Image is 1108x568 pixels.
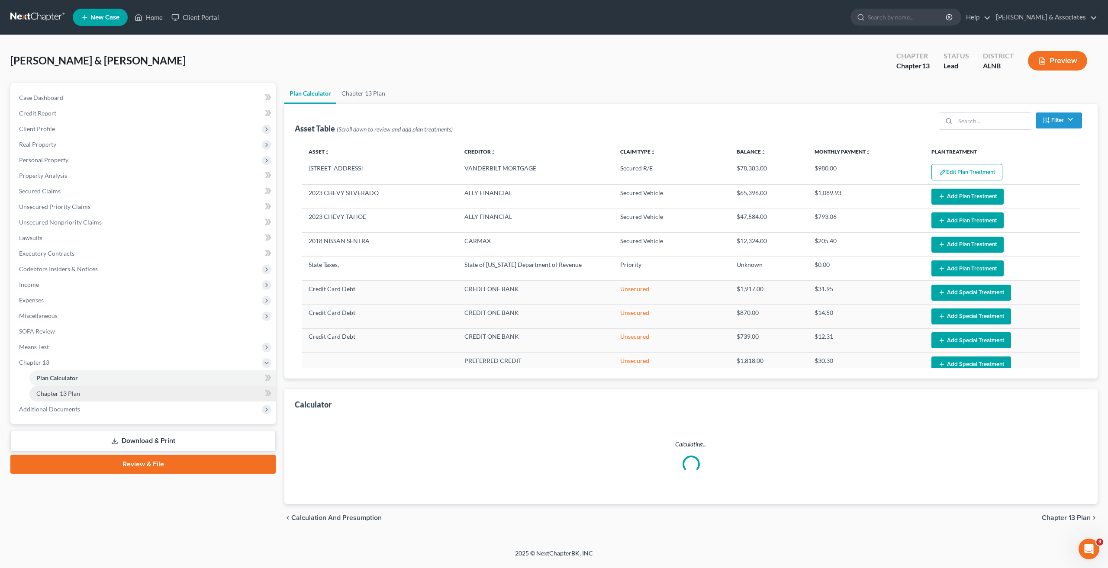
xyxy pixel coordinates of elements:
[19,281,39,288] span: Income
[457,233,613,257] td: CARMAX
[955,113,1032,129] input: Search...
[457,328,613,352] td: CREDIT ONE BANK
[613,280,730,304] td: Unsecured
[19,141,56,148] span: Real Property
[613,160,730,185] td: Secured R/E
[457,353,613,376] td: PREFERRED CREDIT
[931,212,1004,228] button: Add Plan Treatment
[36,374,78,382] span: Plan Calculator
[808,353,924,376] td: $30.30
[19,187,61,195] span: Secured Claims
[1096,539,1103,546] span: 3
[19,218,102,226] span: Unsecured Nonpriority Claims
[19,265,98,273] span: Codebtors Insiders & Notices
[962,10,991,25] a: Help
[457,209,613,232] td: ALLY FINANCIAL
[491,150,496,155] i: unfold_more
[808,233,924,257] td: $205.40
[896,61,930,71] div: Chapter
[868,9,947,25] input: Search by name...
[931,164,1002,180] button: Edit Plan Treatment
[29,386,276,401] a: Chapter 13 Plan
[730,328,808,352] td: $739.00
[19,343,49,350] span: Means Test
[613,328,730,352] td: Unsecured
[931,260,1004,276] button: Add Plan Treatment
[302,440,1080,449] p: Calculating...
[613,257,730,280] td: Priority
[19,359,49,366] span: Chapter 13
[464,148,496,155] a: Creditorunfold_more
[939,169,946,176] img: edit-pencil-c1479a1de80d8dea1e2430c2f745a3c6a07e9d7aa2eeffe225670001d78357a8.svg
[19,203,90,210] span: Unsecured Priority Claims
[983,61,1014,71] div: ALNB
[12,324,276,339] a: SOFA Review
[19,234,42,241] span: Lawsuits
[12,215,276,230] a: Unsecured Nonpriority Claims
[302,209,457,232] td: 2023 CHEVY TAHOE
[730,160,808,185] td: $78,383.00
[896,51,930,61] div: Chapter
[19,109,56,117] span: Credit Report
[12,199,276,215] a: Unsecured Priority Claims
[10,54,186,67] span: [PERSON_NAME] & [PERSON_NAME]
[302,257,457,280] td: State Taxes,
[295,123,453,134] div: Asset Table
[737,148,766,155] a: Balanceunfold_more
[295,399,332,410] div: Calculator
[944,61,969,71] div: Lead
[1028,51,1087,71] button: Preview
[36,390,80,397] span: Chapter 13 Plan
[992,10,1097,25] a: [PERSON_NAME] & Associates
[19,312,58,319] span: Miscellaneous
[730,280,808,304] td: $1,917.00
[291,514,382,521] span: Calculation and Presumption
[620,148,656,155] a: Claim Typeunfold_more
[325,150,330,155] i: unfold_more
[302,233,457,257] td: 2018 NISSAN SENTRA
[730,233,808,257] td: $12,324.00
[808,185,924,209] td: $1,089.93
[12,246,276,261] a: Executory Contracts
[302,160,457,185] td: [STREET_ADDRESS]
[1042,514,1098,521] button: Chapter 13 Plan chevron_right
[931,332,1011,348] button: Add Special Treatment
[922,61,930,70] span: 13
[761,150,766,155] i: unfold_more
[130,10,167,25] a: Home
[1079,539,1099,559] iframe: Intercom live chat
[167,10,223,25] a: Client Portal
[19,296,44,304] span: Expenses
[924,143,1080,160] th: Plan Treatment
[808,257,924,280] td: $0.00
[29,370,276,386] a: Plan Calculator
[983,51,1014,61] div: District
[944,51,969,61] div: Status
[302,280,457,304] td: Credit Card Debt
[10,431,276,451] a: Download & Print
[19,125,55,132] span: Client Profile
[613,209,730,232] td: Secured Vehicle
[12,168,276,183] a: Property Analysis
[808,209,924,232] td: $793.06
[1036,112,1082,128] button: Filter
[19,405,80,413] span: Additional Documents
[651,150,656,155] i: unfold_more
[307,549,801,565] div: 2025 © NextChapterBK, INC
[309,148,330,155] a: Assetunfold_more
[457,305,613,328] td: CREDIT ONE BANK
[730,353,808,376] td: $1,818.00
[457,160,613,185] td: VANDERBILT MORTGAGE
[12,183,276,199] a: Secured Claims
[808,280,924,304] td: $31.95
[808,328,924,352] td: $12.31
[19,156,68,164] span: Personal Property
[931,308,1011,324] button: Add Special Treatment
[1042,514,1091,521] span: Chapter 13 Plan
[730,257,808,280] td: Unknown
[931,189,1004,205] button: Add Plan Treatment
[12,90,276,106] a: Case Dashboard
[19,250,74,257] span: Executory Contracts
[284,514,291,521] i: chevron_left
[284,514,382,521] button: chevron_left Calculation and Presumption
